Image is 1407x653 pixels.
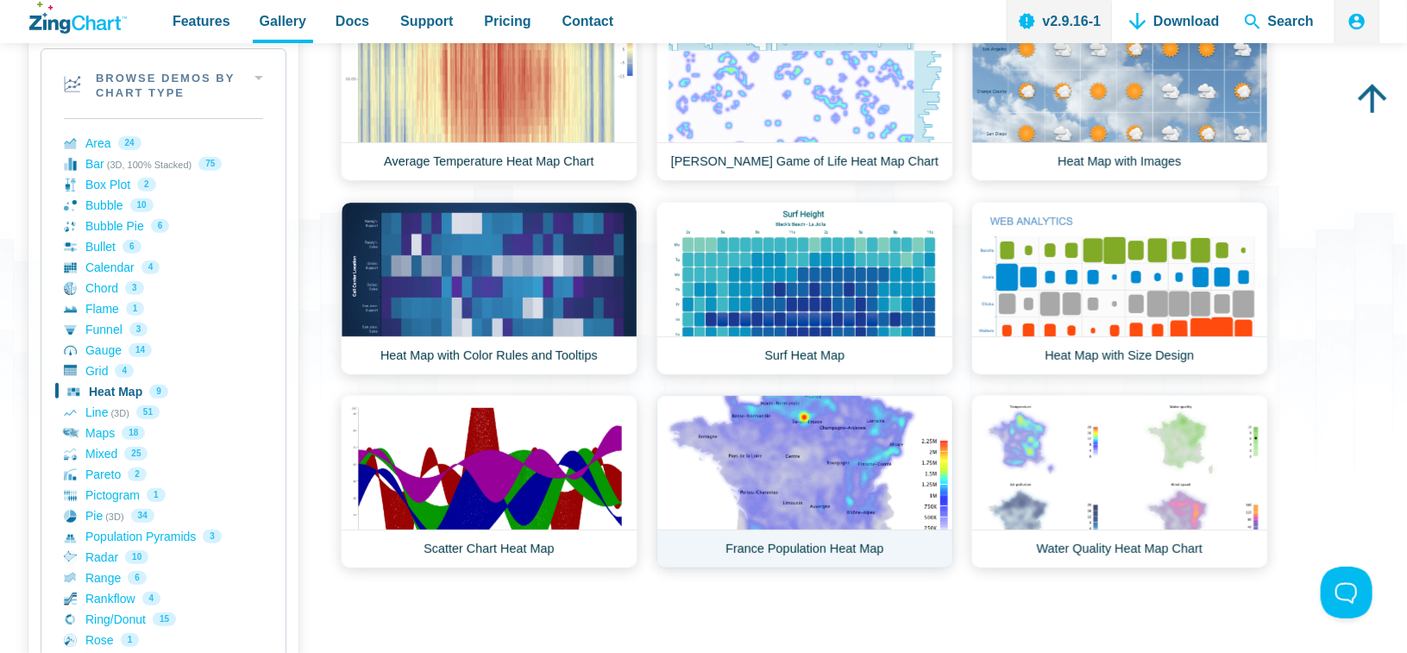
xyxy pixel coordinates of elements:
[656,202,953,375] a: Surf Heat Map
[400,9,453,33] span: Support
[971,8,1268,181] a: Heat Map with Images
[341,202,638,375] a: Heat Map with Color Rules and Tooltips
[341,395,638,568] a: Scatter Chart Heat Map
[656,8,953,181] a: [PERSON_NAME] Game of Life Heat Map Chart
[971,395,1268,568] a: Water Quality Heat Map Chart
[173,9,230,33] span: Features
[341,8,638,181] a: Average Temperature Heat Map Chart
[29,2,127,34] a: ZingChart Logo. Click to return to the homepage
[1321,567,1372,618] iframe: Toggle Customer Support
[656,395,953,568] a: France Population Heat Map
[484,9,531,33] span: Pricing
[336,9,369,33] span: Docs
[562,9,614,33] span: Contact
[41,49,286,118] h2: Browse Demos By Chart Type
[971,202,1268,375] a: Heat Map with Size Design
[260,9,306,33] span: Gallery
